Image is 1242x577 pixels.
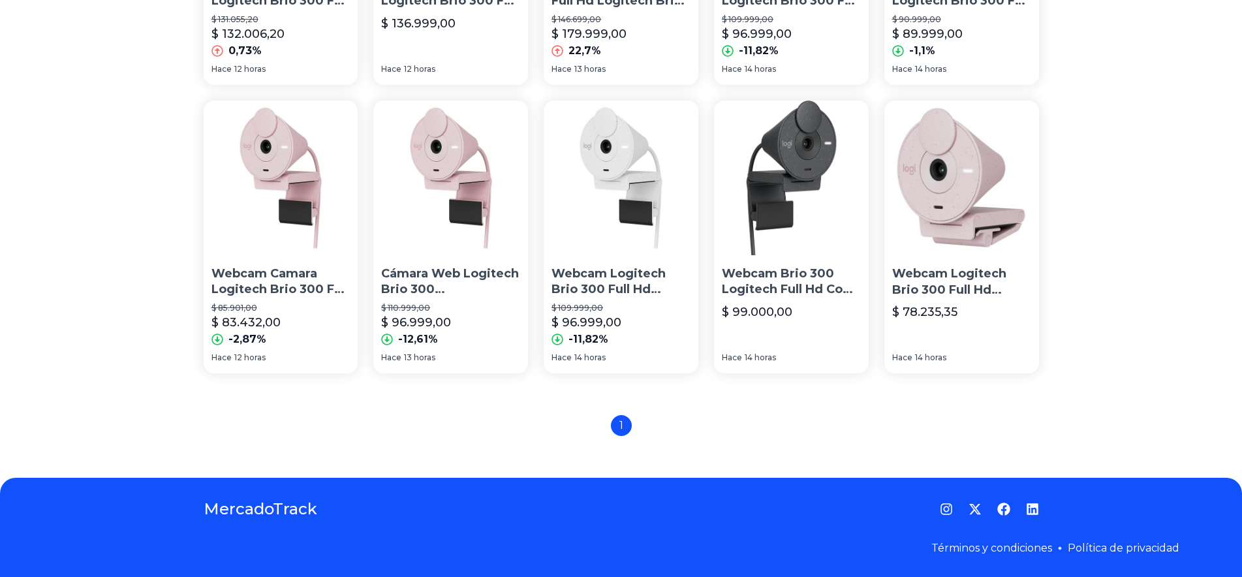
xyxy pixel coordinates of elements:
p: $ 96.999,00 [722,25,792,43]
img: Webcam Logitech Brio 300 Full Hd Rosa [884,101,1039,255]
p: -2,87% [228,332,266,347]
span: Hace [722,64,742,74]
span: 14 horas [915,352,946,363]
a: MercadoTrack [204,499,317,520]
p: -11,82% [568,332,608,347]
span: 13 horas [574,64,606,74]
span: Hace [211,64,232,74]
p: Webcam Camara Logitech Brio 300 Full Hd Con Microfono Integr [211,266,350,298]
p: Webcam Brio 300 Logitech Full Hd Con Microfono Integrado Color Negro [722,266,861,298]
p: $ 89.999,00 [892,25,963,43]
p: -1,1% [909,43,935,59]
p: $ 78.235,35 [892,303,957,321]
span: Hace [551,64,572,74]
p: $ 99.000,00 [722,303,792,321]
p: $ 96.999,00 [381,313,451,332]
span: Hace [381,64,401,74]
a: Términos y condiciones [931,542,1052,554]
img: Webcam Logitech Brio 300 Full Hd White Color Blanco [544,101,698,255]
a: Facebook [997,503,1010,516]
p: $ 109.999,00 [551,303,691,313]
span: 12 horas [234,64,266,74]
p: $ 90.999,00 [892,14,1031,25]
img: Webcam Camara Logitech Brio 300 Full Hd Con Microfono Integr [204,101,358,255]
a: Webcam Brio 300 Logitech Full Hd Con Microfono Integrado Color NegroWebcam Brio 300 Logitech Full... [714,101,869,373]
span: Hace [381,352,401,363]
p: Webcam Logitech Brio 300 Full Hd White Color [PERSON_NAME] [551,266,691,298]
span: Hace [892,352,912,363]
a: Webcam Logitech Brio 300 Full Hd RosaWebcam Logitech Brio 300 Full Hd [PERSON_NAME]$ 78.235,35Hac... [884,101,1039,373]
p: -11,82% [739,43,779,59]
a: Webcam Logitech Brio 300 Full Hd White Color BlancoWebcam Logitech Brio 300 Full Hd White Color [... [544,101,698,373]
p: $ 131.055,20 [211,14,350,25]
p: -12,61% [398,332,438,347]
p: $ 83.432,00 [211,313,281,332]
p: 0,73% [228,43,262,59]
p: $ 96.999,00 [551,313,621,332]
span: 12 horas [234,352,266,363]
a: Instagram [940,503,953,516]
p: $ 85.901,00 [211,303,350,313]
p: $ 110.999,00 [381,303,520,313]
span: 14 horas [574,352,606,363]
a: Política de privacidad [1068,542,1179,554]
span: 13 horas [404,352,435,363]
p: $ 179.999,00 [551,25,627,43]
p: Webcam Logitech Brio 300 Full Hd [PERSON_NAME] [892,266,1031,298]
img: Cámara Web Logitech Brio 300 Rosa 1 [373,101,528,255]
span: Hace [892,64,912,74]
span: Hace [722,352,742,363]
p: $ 132.006,20 [211,25,285,43]
span: Hace [211,352,232,363]
a: Twitter [969,503,982,516]
p: $ 136.999,00 [381,14,456,33]
img: Webcam Brio 300 Logitech Full Hd Con Microfono Integrado Color Negro [714,101,869,255]
a: LinkedIn [1026,503,1039,516]
span: 14 horas [745,352,776,363]
span: 14 horas [915,64,946,74]
p: Cámara Web Logitech Brio 300 [PERSON_NAME] 1 [381,266,520,298]
p: $ 146.699,00 [551,14,691,25]
a: Cámara Web Logitech Brio 300 Rosa 1Cámara Web Logitech Brio 300 [PERSON_NAME] 1$ 110.999,00$ 96.9... [373,101,528,373]
p: $ 109.999,00 [722,14,861,25]
span: Hace [551,352,572,363]
a: Webcam Camara Logitech Brio 300 Full Hd Con Microfono IntegrWebcam Camara Logitech Brio 300 Full ... [204,101,358,373]
p: 22,7% [568,43,601,59]
span: 14 horas [745,64,776,74]
span: 12 horas [404,64,435,74]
